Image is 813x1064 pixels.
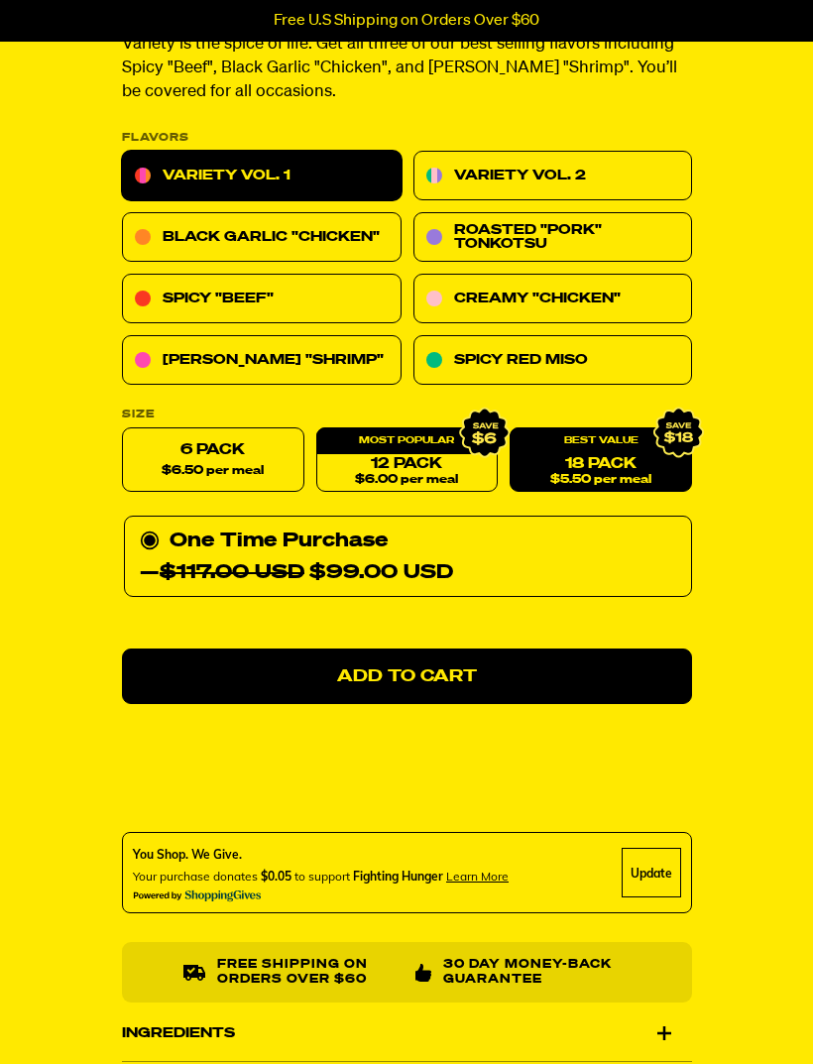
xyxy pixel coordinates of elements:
[337,668,477,685] span: Add to Cart
[294,870,350,885] span: to support
[315,428,498,493] a: 12 Pack$6.00 per meal
[10,1005,144,1054] iframe: Marketing Popup
[442,959,630,988] p: 30 Day Money-Back Guarantee
[124,517,692,598] div: One Time Purchase
[412,336,692,386] a: Spicy Red Miso
[550,474,651,487] span: $5.50 per meal
[412,275,692,324] a: Creamy "Chicken"
[122,650,692,705] a: Add to Cart
[353,870,443,885] span: Fighting Hunger
[162,465,264,478] span: $6.50 per meal
[274,12,539,30] p: Free U.S Shipping on Orders Over $60
[412,213,692,263] a: Roasted "Pork" Tonkotsu
[510,428,692,493] a: 18 Pack$5.50 per meal
[412,152,692,201] a: Variety Vol. 2
[446,870,509,885] span: Learn more about donating
[122,1005,692,1061] div: Ingredients
[622,849,681,898] div: Update Cause Button
[122,428,304,493] label: 6 Pack
[133,847,509,865] div: You Shop. We Give.
[122,133,692,144] p: Flavors
[133,870,258,885] span: Your purchase donates
[217,959,399,988] p: Free shipping on orders over $60
[122,152,402,201] a: Variety Vol. 1
[122,275,402,324] a: Spicy "Beef"
[122,336,402,386] a: [PERSON_NAME] "Shrimp"
[160,563,304,583] del: $117.00 USD
[122,213,402,263] a: Black Garlic "Chicken"
[140,557,453,589] span: — $99.00 USD
[122,410,692,420] label: Size
[122,34,692,105] p: Variety is the spice of life. Get all three of our best selling flavors including Spicy "Beef", B...
[355,474,458,487] span: $6.00 per meal
[261,870,291,885] span: $0.05
[133,890,262,903] img: Powered By ShoppingGives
